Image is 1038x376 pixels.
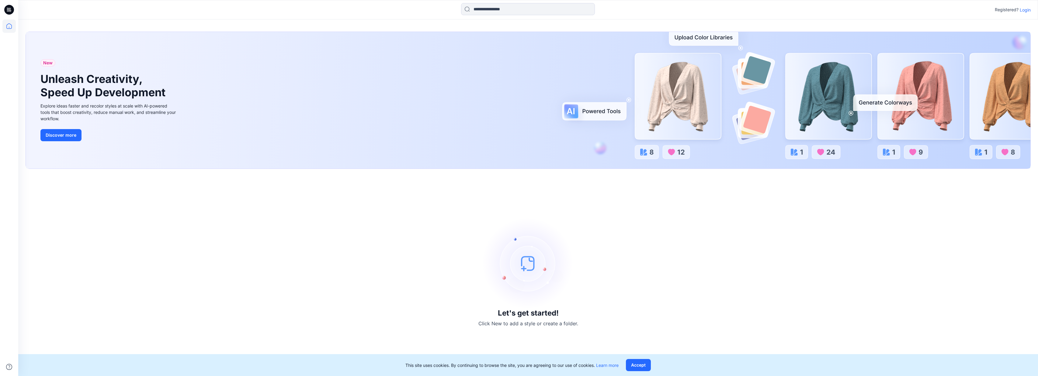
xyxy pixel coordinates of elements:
[498,309,559,317] h3: Let's get started!
[43,59,53,67] span: New
[1020,7,1031,13] p: Login
[40,103,177,122] div: Explore ideas faster and recolor styles at scale with AI-powered tools that boost creativity, red...
[478,320,578,327] p: Click New to add a style or create a folder.
[40,129,177,141] a: Discover more
[596,363,619,368] a: Learn more
[405,362,619,368] p: This site uses cookies. By continuing to browse the site, you are agreeing to our use of cookies.
[40,129,82,141] button: Discover more
[483,218,574,309] img: empty-state-image.svg
[626,359,651,371] button: Accept
[995,6,1019,13] p: Registered?
[40,73,168,99] h1: Unleash Creativity, Speed Up Development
